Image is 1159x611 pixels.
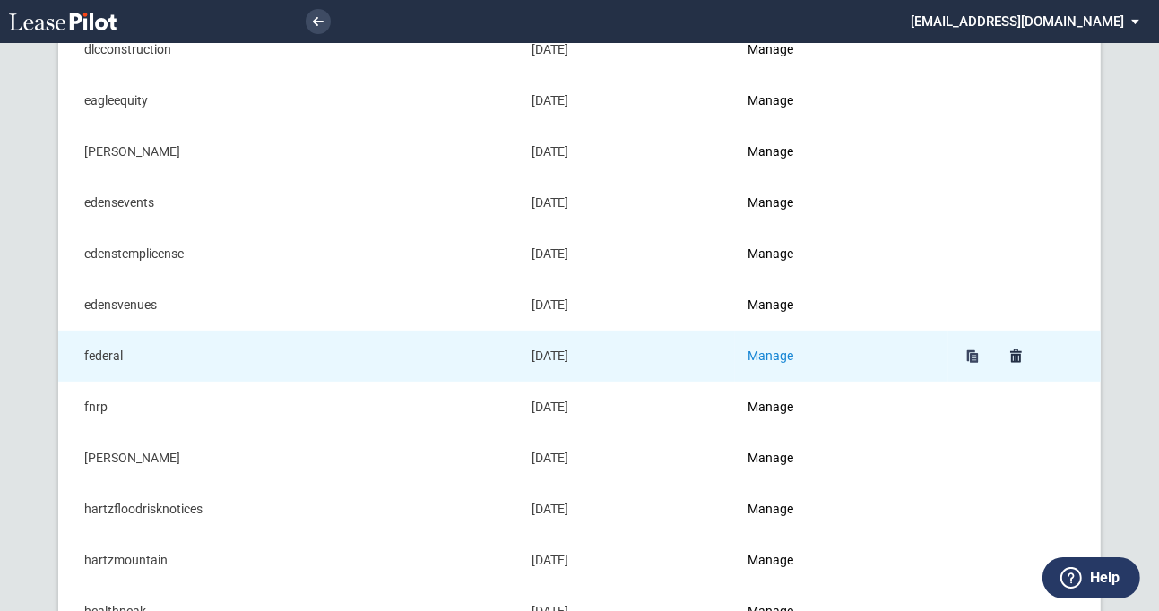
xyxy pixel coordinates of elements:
[519,126,735,177] td: [DATE]
[748,297,793,312] a: Manage
[1004,344,1029,369] a: Delete federal
[58,126,519,177] td: [PERSON_NAME]
[58,331,519,382] td: federal
[58,484,519,535] td: hartzfloodrisknotices
[519,484,735,535] td: [DATE]
[58,280,519,331] td: edensvenues
[748,93,793,108] a: Manage
[748,451,793,465] a: Manage
[58,382,519,433] td: fnrp
[58,24,519,75] td: dlcconstruction
[519,382,735,433] td: [DATE]
[58,535,519,586] td: hartzmountain
[748,144,793,159] a: Manage
[519,331,735,382] td: [DATE]
[961,344,986,369] a: Duplicate federal
[748,553,793,567] a: Manage
[58,228,519,280] td: edenstemplicense
[519,75,735,126] td: [DATE]
[748,246,793,261] a: Manage
[58,75,519,126] td: eagleequity
[519,177,735,228] td: [DATE]
[519,228,735,280] td: [DATE]
[519,280,735,331] td: [DATE]
[748,42,793,56] a: Manage
[1042,557,1140,598] button: Help
[748,400,793,414] a: Manage
[58,433,519,484] td: [PERSON_NAME]
[748,502,793,516] a: Manage
[519,535,735,586] td: [DATE]
[1090,566,1120,589] label: Help
[58,177,519,228] td: edensevents
[748,349,793,363] a: Manage
[519,433,735,484] td: [DATE]
[748,195,793,210] a: Manage
[519,24,735,75] td: [DATE]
